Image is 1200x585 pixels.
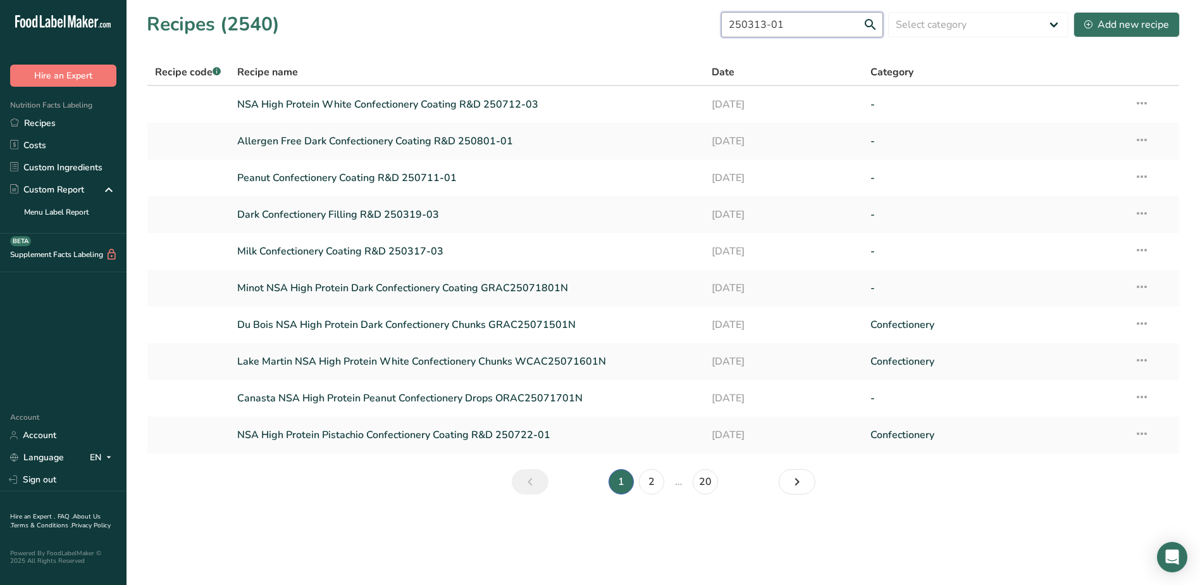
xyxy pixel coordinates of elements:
a: [DATE] [712,385,855,412]
a: - [870,385,1119,412]
a: [DATE] [712,91,855,118]
span: Category [870,65,913,80]
a: Canasta NSA High Protein Peanut Confectionery Drops ORAC25071701N [237,385,697,412]
h1: Recipes (2540) [147,10,280,39]
a: Page 20. [693,469,718,494]
div: Powered By FoodLabelMaker © 2025 All Rights Reserved [10,550,116,565]
span: Date [712,65,734,80]
a: [DATE] [712,201,855,228]
a: Privacy Policy [71,521,111,530]
a: Dark Confectionery Filling R&D 250319-03 [237,201,697,228]
a: - [870,201,1119,228]
a: Milk Confectionery Coating R&D 250317-03 [237,238,697,265]
a: Peanut Confectionery Coating R&D 250711-01 [237,165,697,191]
a: - [870,165,1119,191]
span: Recipe code [155,65,221,79]
span: Recipe name [237,65,298,80]
button: Add new recipe [1073,12,1180,37]
a: Previous page [512,469,548,494]
div: BETA [10,236,31,246]
a: Page 2. [639,469,664,494]
div: Custom Report [10,183,84,196]
a: [DATE] [712,128,855,154]
a: [DATE] [712,165,855,191]
a: Lake Martin NSA High Protein White Confectionery Chunks WCAC25071601N [237,348,697,375]
a: - [870,128,1119,154]
a: Confectionery [870,348,1119,375]
a: About Us . [10,512,101,530]
a: - [870,91,1119,118]
a: Confectionery [870,311,1119,338]
a: Hire an Expert . [10,512,55,521]
a: Allergen Free Dark Confectionery Coating R&D 250801-01 [237,128,697,154]
a: [DATE] [712,422,855,448]
input: Search for recipe [721,12,883,37]
div: Add new recipe [1084,17,1169,32]
a: Next page [779,469,815,494]
a: Confectionery [870,422,1119,448]
button: Hire an Expert [10,65,116,87]
a: FAQ . [58,512,73,521]
a: NSA High Protein Pistachio Confectionery Coating R&D 250722-01 [237,422,697,448]
div: Open Intercom Messenger [1157,542,1187,572]
a: Language [10,446,64,469]
a: Minot NSA High Protein Dark Confectionery Coating GRAC25071801N [237,275,697,301]
a: Terms & Conditions . [11,521,71,530]
a: [DATE] [712,238,855,265]
a: NSA High Protein White Confectionery Coating R&D 250712-03 [237,91,697,118]
a: [DATE] [712,311,855,338]
a: Du Bois NSA High Protein Dark Confectionery Chunks GRAC25071501N [237,311,697,338]
div: EN [90,450,116,465]
a: [DATE] [712,275,855,301]
a: - [870,238,1119,265]
a: - [870,275,1119,301]
a: [DATE] [712,348,855,375]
